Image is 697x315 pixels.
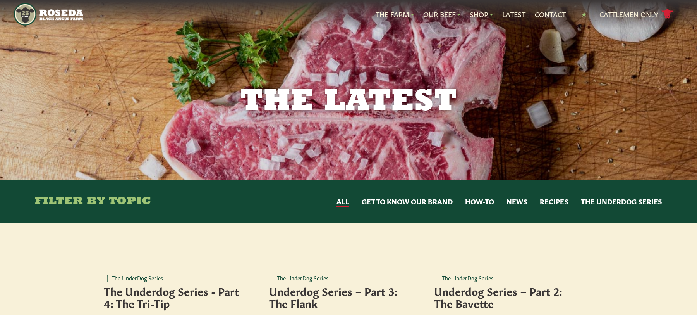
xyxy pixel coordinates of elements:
h4: Filter By Topic [35,196,151,208]
p: The UnderDog Series [104,274,247,282]
a: Latest [502,9,525,19]
button: The UnderDog Series [581,197,662,207]
h4: Underdog Series – Part 3: The Flank [269,285,412,309]
p: The UnderDog Series [434,274,577,282]
a: Our Beef [423,9,460,19]
button: All [336,197,349,207]
button: Get to Know Our Brand [362,197,453,207]
img: https://roseda.com/wp-content/uploads/2021/05/roseda-25-header.png [14,3,83,26]
a: Contact [535,9,566,19]
a: The Farm [376,9,414,19]
span: | [272,274,274,282]
a: Shop [470,9,493,19]
p: The UnderDog Series [269,274,412,282]
button: News [506,197,527,207]
h4: The Underdog Series - Part 4: The Tri-Tip [104,285,247,309]
span: | [437,274,439,282]
button: Recipes [540,197,568,207]
button: How-to [465,197,494,207]
a: Cattlemen Only [599,8,674,21]
span: | [107,274,108,282]
h1: The Latest [150,87,547,118]
h4: Underdog Series – Part 2: The Bavette [434,285,577,309]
